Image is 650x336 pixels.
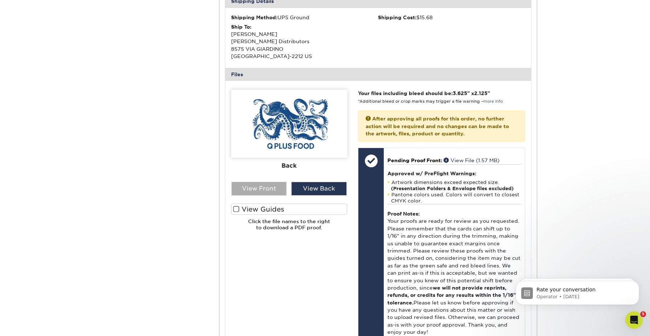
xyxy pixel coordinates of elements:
div: Files [225,68,531,81]
h4: Approved w/ PreFlight Warnings: [387,171,521,176]
strong: Ship To: [231,24,251,30]
strong: After approving all proofs for this order, no further action will be required and no changes can ... [366,116,509,136]
strong: Shipping Cost: [378,15,416,20]
div: [PERSON_NAME] [PERSON_NAME] Distributors 8575 VIA GIARDINO [GEOGRAPHIC_DATA]-2212 US [231,23,378,60]
div: UPS Ground [231,14,378,21]
a: more info [483,99,503,104]
div: View Front [231,182,287,196]
div: $15.68 [378,14,525,21]
span: 3.625 [453,90,467,96]
span: 2.125 [474,90,487,96]
span: Pending Proof Front: [387,157,442,163]
iframe: Intercom notifications message [505,266,650,316]
a: View File (1.57 MB) [444,157,499,163]
li: Artwork dimensions exceed expected size. [387,179,521,192]
strong: Proof Notes: [387,211,420,217]
span: 5 [640,311,646,317]
strong: (Presentation Folders & Envelope files excluded) [391,186,514,191]
div: View Back [291,182,347,196]
strong: Shipping Method: [231,15,277,20]
h6: Click the file names to the right to download a PDF proof. [231,218,347,236]
iframe: Intercom live chat [625,311,643,329]
small: *Additional bleed or crop marks may trigger a file warning – [358,99,503,104]
li: Pantone colors used. Colors will convert to closest CMYK color. [387,192,521,204]
div: Back [231,158,347,174]
strong: Your files including bleed should be: " x " [358,90,490,96]
b: we will not provide reprints, refunds, or credits for any results within the 1/16" tolerance. [387,285,516,306]
label: View Guides [231,204,347,215]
